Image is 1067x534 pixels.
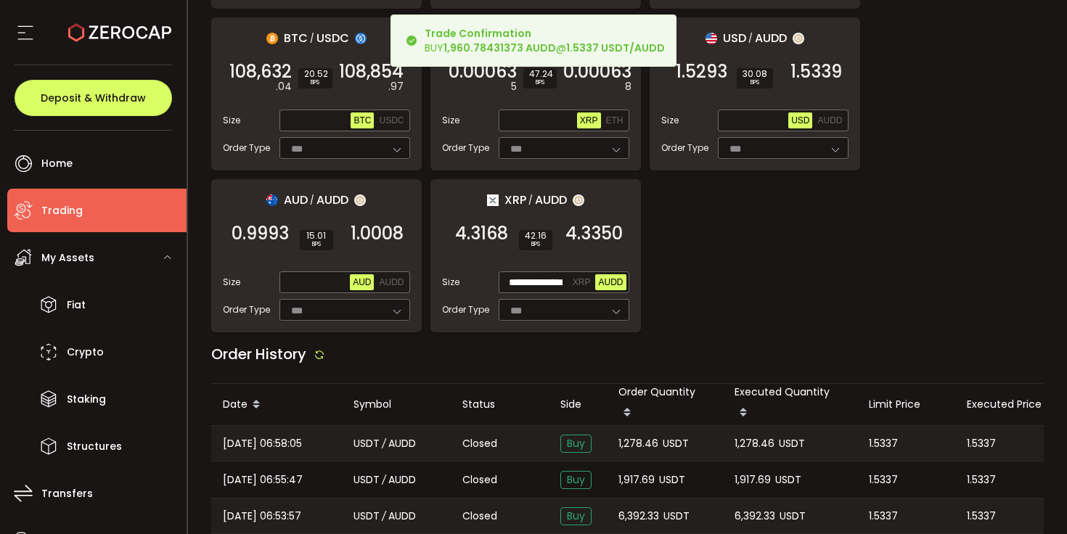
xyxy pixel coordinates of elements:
span: 108,854 [339,65,404,79]
span: AUDD [388,472,416,488]
span: 1.5337 [967,508,996,525]
span: Structures [67,436,122,457]
span: Home [41,153,73,174]
span: Order Type [442,303,489,316]
em: / [382,508,386,525]
span: 1.5337 [967,435,996,452]
button: ETH [603,112,626,128]
span: 42.16 [525,231,547,240]
span: Size [223,114,240,127]
button: USD [788,112,812,128]
span: 1.5337 [869,472,898,488]
em: / [748,32,753,45]
button: AUD [350,274,374,290]
img: zuPXiwguUFiBOIQyqLOiXsnnNitlx7q4LCwEbLHADjIpTka+Lip0HH8D0VTrd02z+wEAAAAASUVORK5CYII= [793,33,804,44]
span: USDT [663,435,689,452]
span: USDC [316,29,349,47]
button: USDC [376,112,406,128]
span: USDT [659,472,685,488]
em: 8 [625,79,631,94]
span: 20.52 [304,70,327,78]
i: BPS [304,78,327,87]
span: USDT [663,508,690,525]
img: usd_portfolio.svg [706,33,717,44]
div: Executed Quantity [723,384,857,425]
span: Order Type [223,303,270,316]
span: 4.3168 [455,226,508,241]
span: Size [442,114,459,127]
span: XRP [504,191,526,209]
span: 1.5337 [869,508,898,525]
button: AUDD [595,274,626,290]
b: 1.5337 USDT/AUDD [566,41,665,55]
span: 47.24 [529,70,551,78]
span: 15.01 [306,231,327,240]
span: 1.5293 [676,65,727,79]
span: USD [791,115,809,126]
button: BTC [351,112,374,128]
span: AUD [284,191,308,209]
img: xrp_portfolio.png [487,194,499,206]
span: Closed [462,436,497,451]
span: My Assets [41,247,94,268]
span: Order History [211,344,306,364]
span: USDT [775,472,801,488]
span: Staking [67,389,106,410]
span: Size [661,114,679,127]
span: AUDD [316,191,348,209]
b: 1,960.78431373 AUDD [443,41,556,55]
i: BPS [525,240,547,249]
span: USDT [779,435,805,452]
div: Limit Price [857,396,955,413]
span: 0.00063 [449,65,517,79]
div: BUY @ [425,26,665,55]
span: 6,392.33 [618,508,659,525]
i: BPS [529,78,551,87]
span: AUDD [535,191,567,209]
button: XRP [577,112,601,128]
span: Order Type [661,141,708,155]
em: / [528,194,533,207]
div: Status [451,396,549,413]
em: / [382,472,386,488]
span: 1,278.46 [735,435,774,452]
span: 1,278.46 [618,435,658,452]
button: AUDD [814,112,845,128]
b: Trade Confirmation [425,26,531,41]
span: Transfers [41,483,93,504]
img: btc_portfolio.svg [266,33,278,44]
span: 4.3350 [565,226,623,241]
img: zuPXiwguUFiBOIQyqLOiXsnnNitlx7q4LCwEbLHADjIpTka+Lip0HH8D0VTrd02z+wEAAAAASUVORK5CYII= [573,194,584,206]
span: Size [223,276,240,289]
span: Buy [560,507,592,525]
span: AUD [353,277,371,287]
span: 30.08 [743,70,767,78]
span: USDC [379,115,404,126]
span: 1.5337 [869,435,898,452]
span: 1.5339 [790,65,842,79]
span: XRP [573,277,591,287]
span: Crypto [67,342,104,363]
span: Closed [462,509,497,524]
em: / [310,32,314,45]
img: aud_portfolio.svg [266,194,278,206]
img: usdc_portfolio.svg [355,33,367,44]
span: Order Type [442,141,489,155]
span: 1.5337 [967,472,996,488]
span: AUDD [598,277,623,287]
span: Deposit & Withdraw [41,93,146,103]
iframe: Chat Widget [994,464,1067,534]
span: USD [723,29,746,47]
span: [DATE] 06:58:05 [223,435,302,452]
span: BTC [284,29,308,47]
span: Trading [41,200,83,221]
i: BPS [306,240,327,249]
span: 0.00063 [563,65,631,79]
button: Deposit & Withdraw [15,80,172,116]
span: USDT [353,508,380,525]
em: .04 [276,79,292,94]
span: ETH [606,115,624,126]
button: XRP [570,274,594,290]
span: AUDD [755,29,787,47]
